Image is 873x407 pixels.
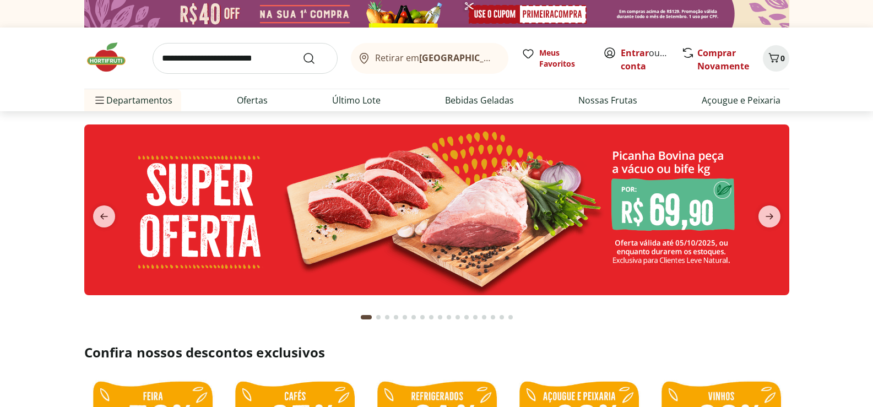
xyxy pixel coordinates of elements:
[375,53,497,63] span: Retirar em
[489,304,497,330] button: Go to page 15 from fs-carousel
[409,304,418,330] button: Go to page 6 from fs-carousel
[374,304,383,330] button: Go to page 2 from fs-carousel
[621,46,670,73] span: ou
[84,124,789,295] img: super oferta
[332,94,381,107] a: Último Lote
[418,304,427,330] button: Go to page 7 from fs-carousel
[419,52,605,64] b: [GEOGRAPHIC_DATA]/[GEOGRAPHIC_DATA]
[763,45,789,72] button: Carrinho
[780,53,785,63] span: 0
[84,344,789,361] h2: Confira nossos descontos exclusivos
[93,87,172,113] span: Departamentos
[84,41,139,74] img: Hortifruti
[539,47,590,69] span: Meus Favoritos
[444,304,453,330] button: Go to page 10 from fs-carousel
[153,43,338,74] input: search
[427,304,436,330] button: Go to page 8 from fs-carousel
[383,304,392,330] button: Go to page 3 from fs-carousel
[436,304,444,330] button: Go to page 9 from fs-carousel
[522,47,590,69] a: Meus Favoritos
[702,94,780,107] a: Açougue e Peixaria
[750,205,789,227] button: next
[453,304,462,330] button: Go to page 11 from fs-carousel
[351,43,508,74] button: Retirar em[GEOGRAPHIC_DATA]/[GEOGRAPHIC_DATA]
[392,304,400,330] button: Go to page 4 from fs-carousel
[578,94,637,107] a: Nossas Frutas
[697,47,749,72] a: Comprar Novamente
[471,304,480,330] button: Go to page 13 from fs-carousel
[400,304,409,330] button: Go to page 5 from fs-carousel
[237,94,268,107] a: Ofertas
[93,87,106,113] button: Menu
[302,52,329,65] button: Submit Search
[445,94,514,107] a: Bebidas Geladas
[621,47,649,59] a: Entrar
[506,304,515,330] button: Go to page 17 from fs-carousel
[497,304,506,330] button: Go to page 16 from fs-carousel
[480,304,489,330] button: Go to page 14 from fs-carousel
[462,304,471,330] button: Go to page 12 from fs-carousel
[84,205,124,227] button: previous
[621,47,681,72] a: Criar conta
[359,304,374,330] button: Current page from fs-carousel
